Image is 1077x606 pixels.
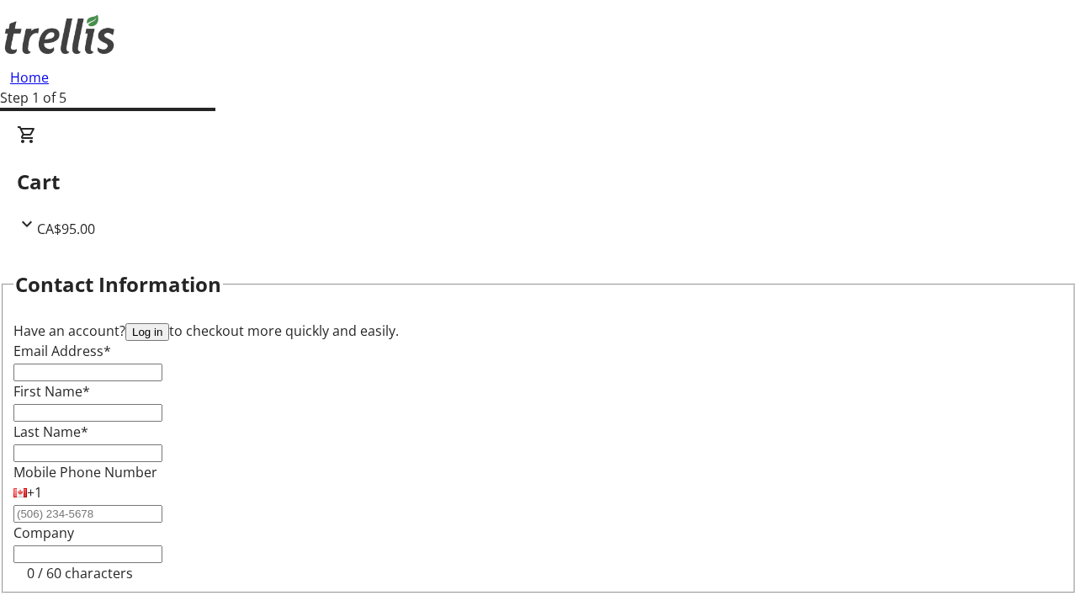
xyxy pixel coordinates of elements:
h2: Cart [17,167,1060,197]
div: CartCA$95.00 [17,125,1060,239]
span: CA$95.00 [37,220,95,238]
tr-character-limit: 0 / 60 characters [27,564,133,582]
input: (506) 234-5678 [13,505,162,523]
label: First Name* [13,382,90,401]
div: Have an account? to checkout more quickly and easily. [13,321,1064,341]
label: Last Name* [13,423,88,441]
label: Email Address* [13,342,111,360]
label: Mobile Phone Number [13,463,157,481]
button: Log in [125,323,169,341]
label: Company [13,524,74,542]
h2: Contact Information [15,269,221,300]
